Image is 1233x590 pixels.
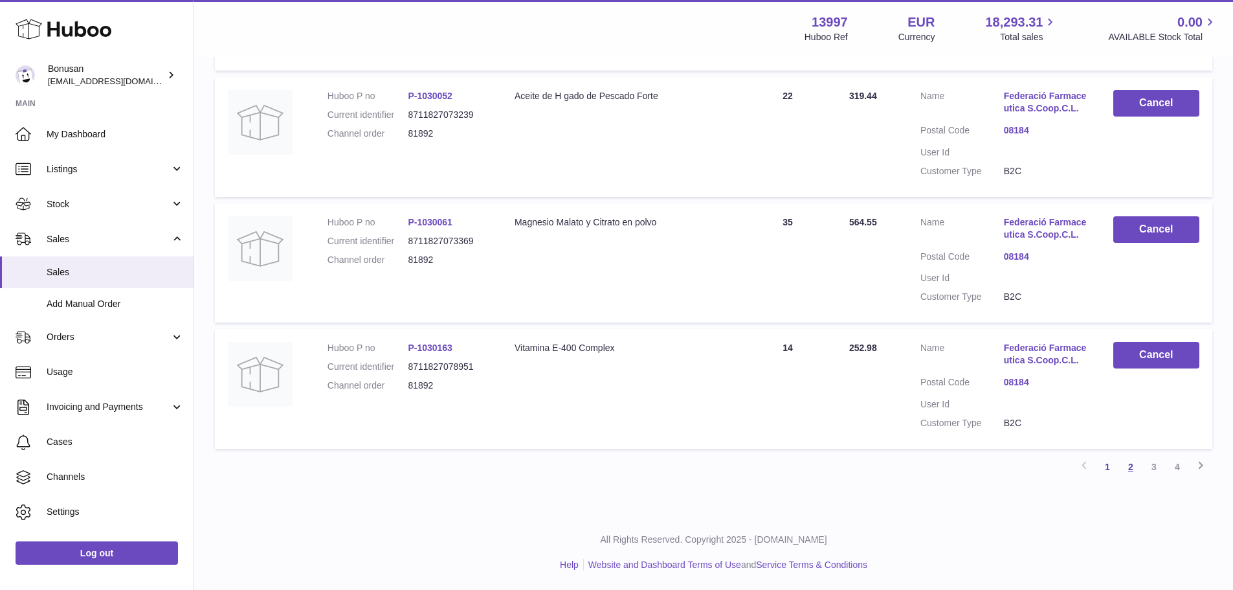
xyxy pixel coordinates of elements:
span: 319.44 [849,91,877,101]
dt: Channel order [328,380,408,392]
dt: Huboo P no [328,90,408,102]
span: 0.00 [1177,14,1203,31]
dt: Customer Type [920,417,1004,429]
dt: Channel order [328,254,408,266]
dt: User Id [920,398,1004,411]
dt: Postal Code [920,124,1004,140]
dd: B2C [1004,165,1087,177]
dt: Channel order [328,128,408,140]
li: and [584,559,867,571]
a: Website and Dashboard Terms of Use [588,560,741,570]
dd: 81892 [408,254,489,266]
a: P-1030163 [408,343,452,353]
span: My Dashboard [47,128,184,141]
dt: Current identifier [328,109,408,121]
div: Aceite de H gado de Pescado Forte [515,90,726,102]
a: 2 [1119,455,1142,479]
a: 0.00 AVAILABLE Stock Total [1108,14,1217,43]
strong: 13997 [812,14,848,31]
dt: Postal Code [920,376,1004,392]
div: Huboo Ref [805,31,848,43]
dd: 81892 [408,128,489,140]
a: P-1030052 [408,91,452,101]
span: AVAILABLE Stock Total [1108,31,1217,43]
a: 08184 [1004,376,1087,389]
dt: User Id [920,146,1004,159]
strong: EUR [907,14,935,31]
dt: Current identifier [328,235,408,247]
span: Listings [47,163,170,176]
button: Cancel [1113,216,1199,243]
span: Usage [47,366,184,378]
dd: 8711827078951 [408,361,489,373]
dd: 81892 [408,380,489,392]
img: no-photo.jpg [228,342,293,407]
img: no-photo.jpg [228,90,293,155]
a: Log out [16,541,178,565]
dt: Name [920,90,1004,118]
a: 3 [1142,455,1166,479]
a: Federació Farmaceutica S.Coop.C.L. [1004,342,1087,367]
span: Sales [47,233,170,245]
span: Sales [47,266,184,278]
dt: Name [920,342,1004,370]
span: Add Manual Order [47,298,184,310]
dt: Name [920,216,1004,244]
td: 35 [739,203,836,323]
dd: B2C [1004,291,1087,303]
p: All Rights Reserved. Copyright 2025 - [DOMAIN_NAME] [205,534,1223,546]
a: Help [560,560,579,570]
dt: Customer Type [920,291,1004,303]
dd: 8711827073239 [408,109,489,121]
td: 14 [739,329,836,448]
span: Cases [47,436,184,448]
dt: Current identifier [328,361,408,373]
div: Currency [898,31,935,43]
dd: B2C [1004,417,1087,429]
a: 18,293.31 Total sales [985,14,1058,43]
span: Channels [47,471,184,483]
dt: Postal Code [920,251,1004,266]
span: Invoicing and Payments [47,401,170,413]
button: Cancel [1113,90,1199,117]
span: [EMAIL_ADDRESS][DOMAIN_NAME] [48,76,190,86]
div: Vitamina E-400 Complex [515,342,726,354]
dt: User Id [920,272,1004,284]
span: Settings [47,506,184,518]
div: Magnesio Malato y Citrato en polvo [515,216,726,229]
span: Total sales [1000,31,1058,43]
a: Service Terms & Conditions [756,560,867,570]
dt: Customer Type [920,165,1004,177]
span: 252.98 [849,343,877,353]
dt: Huboo P no [328,216,408,229]
img: internalAdmin-13997@internal.huboo.com [16,65,35,85]
a: 4 [1166,455,1189,479]
img: no-photo.jpg [228,216,293,281]
dd: 8711827073369 [408,235,489,247]
a: Federació Farmaceutica S.Coop.C.L. [1004,216,1087,241]
a: 08184 [1004,251,1087,263]
a: P-1030061 [408,217,452,227]
div: Bonusan [48,63,164,87]
button: Cancel [1113,342,1199,369]
span: Orders [47,331,170,343]
a: 08184 [1004,124,1087,137]
a: 1 [1096,455,1119,479]
span: 18,293.31 [985,14,1043,31]
span: 564.55 [849,217,877,227]
td: 22 [739,77,836,196]
a: Federació Farmaceutica S.Coop.C.L. [1004,90,1087,115]
span: Stock [47,198,170,210]
dt: Huboo P no [328,342,408,354]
